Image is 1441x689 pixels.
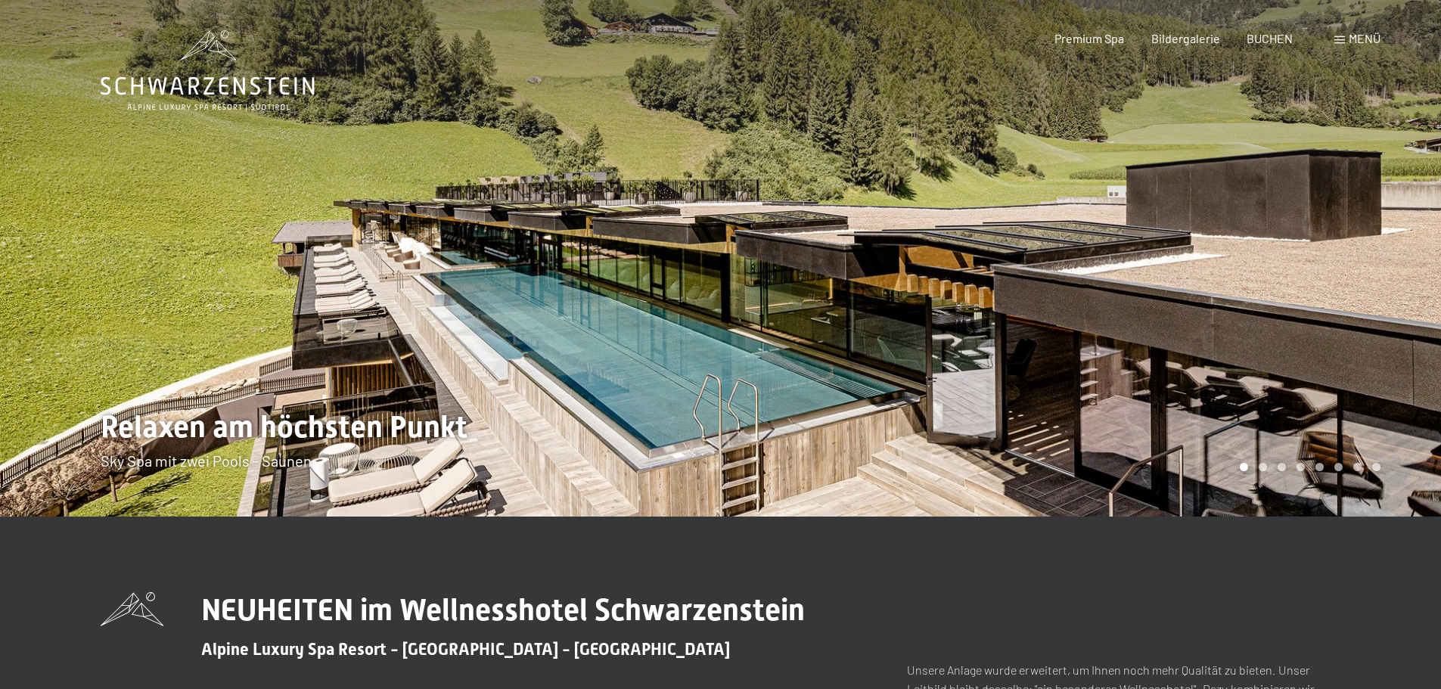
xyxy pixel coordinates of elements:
[1353,463,1362,471] div: Carousel Page 7
[1151,31,1220,45] a: Bildergalerie
[201,640,730,659] span: Alpine Luxury Spa Resort - [GEOGRAPHIC_DATA] - [GEOGRAPHIC_DATA]
[1259,463,1267,471] div: Carousel Page 2
[1234,463,1380,471] div: Carousel Pagination
[1372,463,1380,471] div: Carousel Page 8
[1297,463,1305,471] div: Carousel Page 4
[1334,463,1343,471] div: Carousel Page 6
[1278,463,1286,471] div: Carousel Page 3
[1247,31,1293,45] a: BUCHEN
[201,592,805,628] span: NEUHEITEN im Wellnesshotel Schwarzenstein
[1315,463,1324,471] div: Carousel Page 5
[1349,31,1380,45] span: Menü
[1054,31,1124,45] a: Premium Spa
[1240,463,1248,471] div: Carousel Page 1 (Current Slide)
